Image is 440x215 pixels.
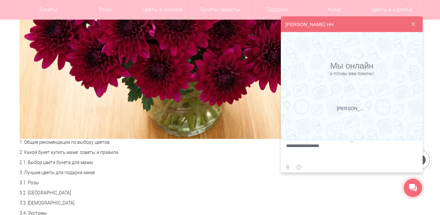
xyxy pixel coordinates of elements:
a: 1. Общие рекомендации по выбору цветов [20,140,110,145]
div: и готовы вам помочь! [330,71,374,76]
button: Закрыть виджет [405,16,421,32]
a: 3.3. [DEMOGRAPHIC_DATA] [20,200,74,206]
div: [PERSON_NAME] НН [285,22,333,27]
h2: Мы онлайн [330,61,374,76]
a: 3. Лучшие цветы для подарка маме [20,170,95,175]
button: Выбор смайлов [293,163,305,172]
label: Отправить файл [283,163,292,171]
a: 2.1. Выбор цвета букета для мамы [20,160,93,165]
div: [PERSON_NAME] [337,106,367,111]
a: 3.2. [GEOGRAPHIC_DATA] [20,190,71,195]
a: 3.1. Розы [20,180,39,185]
a: 2. Какой букет купить маме: советы и правила [20,150,118,155]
